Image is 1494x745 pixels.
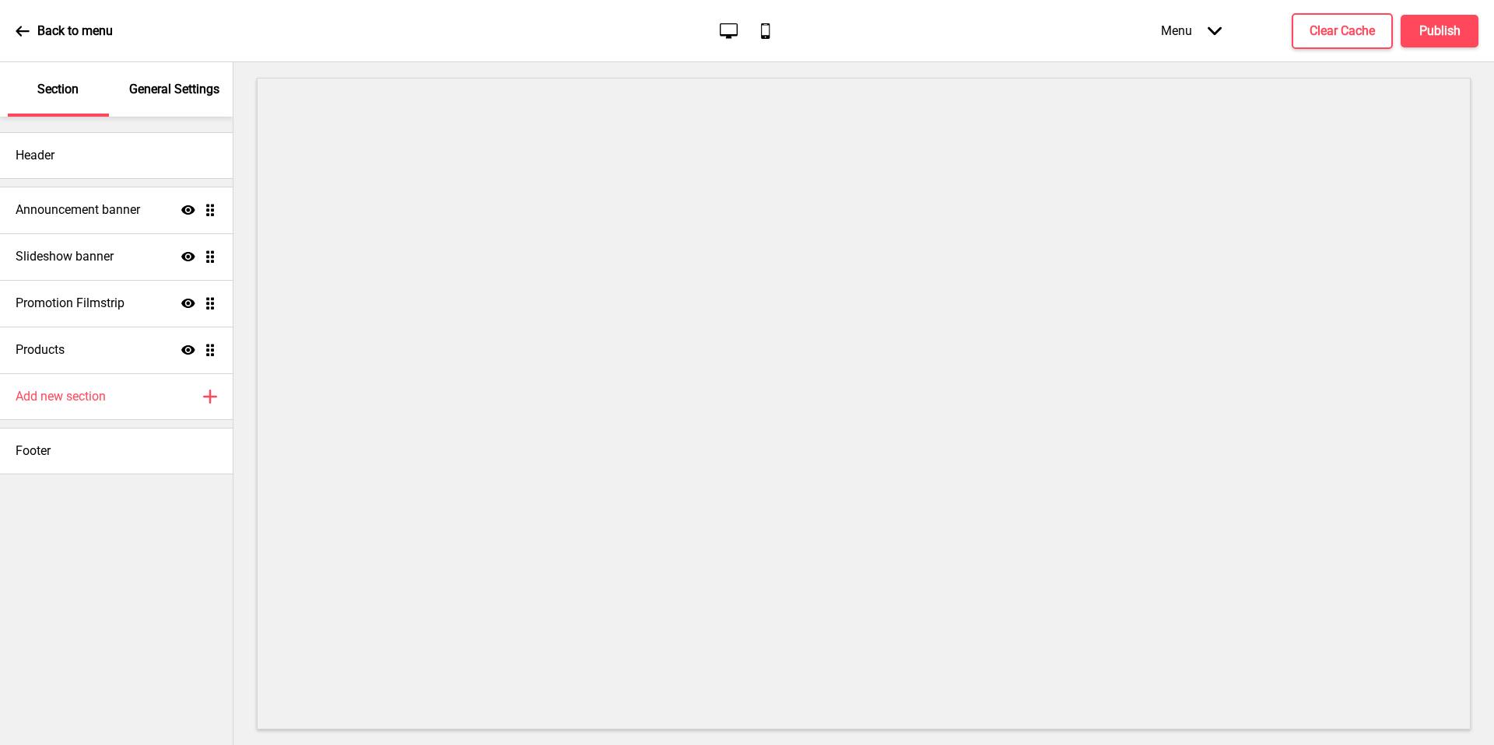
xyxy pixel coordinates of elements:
[16,295,124,312] h4: Promotion Filmstrip
[16,442,51,460] h4: Footer
[1145,8,1237,54] div: Menu
[16,341,65,359] h4: Products
[16,201,140,219] h4: Announcement banner
[1292,13,1393,49] button: Clear Cache
[1419,23,1461,40] h4: Publish
[16,147,54,164] h4: Header
[37,81,79,98] p: Section
[37,23,113,40] p: Back to menu
[1310,23,1375,40] h4: Clear Cache
[1401,15,1478,47] button: Publish
[16,10,113,52] a: Back to menu
[16,248,114,265] h4: Slideshow banner
[129,81,219,98] p: General Settings
[16,388,106,405] h4: Add new section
